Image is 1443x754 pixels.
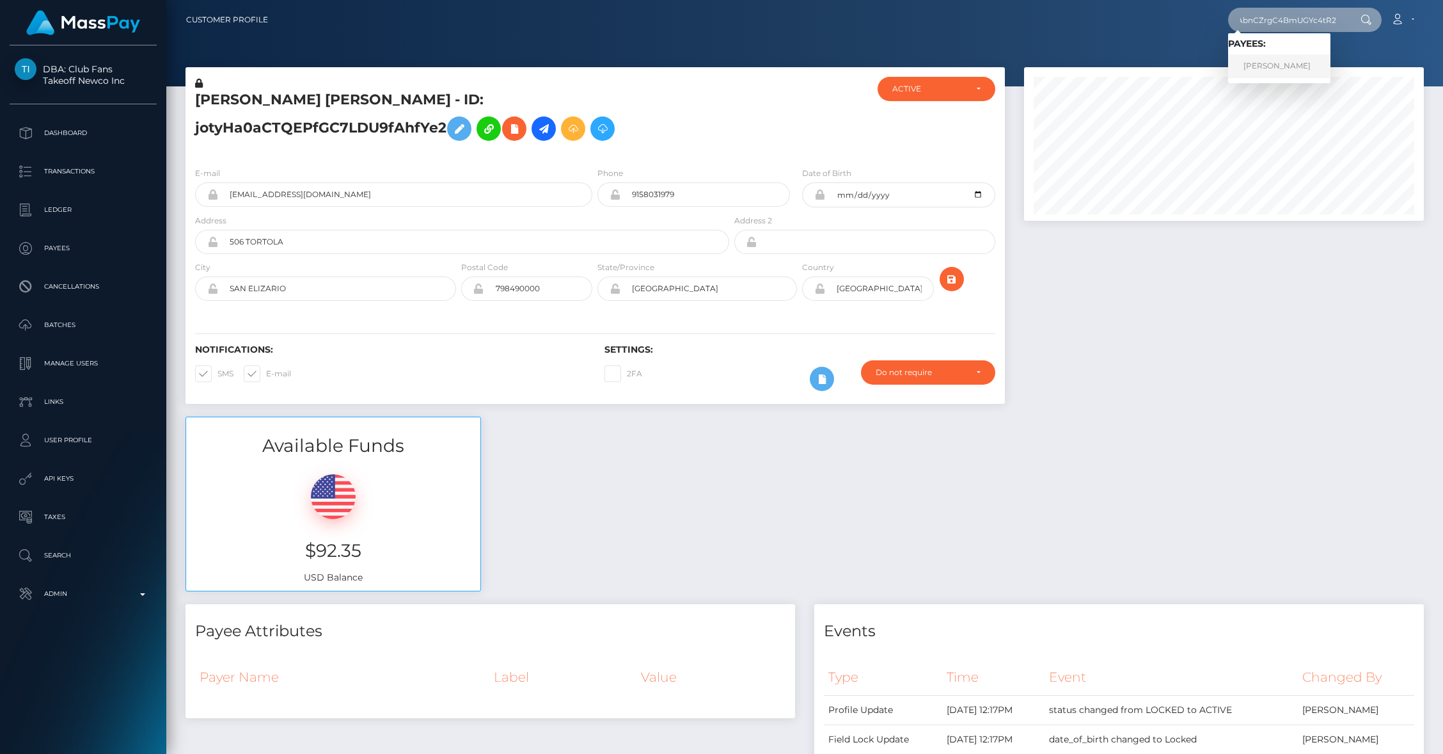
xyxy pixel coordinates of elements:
img: MassPay Logo [26,10,140,35]
p: Admin [15,584,152,604]
a: User Profile [10,424,157,456]
div: USD Balance [186,458,480,591]
td: Field Lock Update [824,725,942,754]
a: [PERSON_NAME] [1228,54,1330,78]
label: Address [195,215,226,227]
label: Country [802,262,834,273]
p: Batches [15,316,152,335]
img: Takeoff Newco Inc [15,58,36,80]
a: Ledger [10,194,157,226]
span: DBA: Club Fans Takeoff Newco Inc [10,63,157,86]
h3: $92.35 [196,538,471,563]
td: [PERSON_NAME] [1298,695,1414,725]
td: [DATE] 12:17PM [942,695,1045,725]
input: Search... [1228,8,1348,32]
div: Do not require [876,367,966,378]
a: Manage Users [10,348,157,380]
th: Event [1045,660,1298,695]
img: USD.png [311,474,356,519]
a: Customer Profile [186,6,268,33]
p: User Profile [15,431,152,450]
p: Taxes [15,508,152,527]
a: Cancellations [10,271,157,303]
label: SMS [195,365,233,382]
label: State/Province [597,262,654,273]
label: 2FA [604,365,642,382]
h4: Payee Attributes [195,620,785,643]
a: Links [10,386,157,418]
a: Initiate Payout [532,116,556,141]
label: Address 2 [734,215,772,227]
p: Links [15,392,152,412]
label: Phone [597,168,623,179]
a: API Keys [10,463,157,495]
th: Changed By [1298,660,1414,695]
p: Ledger [15,200,152,220]
button: ACTIVE [878,77,995,101]
label: E-mail [244,365,291,382]
a: Dashboard [10,117,157,149]
td: [PERSON_NAME] [1298,725,1414,754]
td: date_of_birth changed to Locked [1045,725,1298,754]
h5: [PERSON_NAME] [PERSON_NAME] - ID: jotyHa0aCTQEPfGC7LDU9fAhfYe2 [195,90,722,147]
a: Payees [10,232,157,264]
label: Postal Code [461,262,508,273]
h6: Payees: [1228,38,1330,49]
label: City [195,262,210,273]
p: Transactions [15,162,152,181]
p: Dashboard [15,124,152,143]
p: Search [15,546,152,565]
label: E-mail [195,168,220,179]
a: Admin [10,578,157,610]
th: Type [824,660,942,695]
h4: Events [824,620,1414,643]
a: Batches [10,309,157,341]
h6: Settings: [604,344,995,355]
a: Transactions [10,156,157,188]
h3: Available Funds [186,433,480,458]
th: Value [636,660,785,694]
p: Manage Users [15,354,152,373]
th: Payer Name [195,660,489,694]
a: Taxes [10,501,157,533]
h6: Notifications: [195,344,585,355]
a: Search [10,540,157,572]
th: Label [489,660,636,694]
td: [DATE] 12:17PM [942,725,1045,754]
p: Payees [15,239,152,258]
p: API Keys [15,469,152,488]
label: Date of Birth [802,168,851,179]
div: ACTIVE [892,84,965,94]
th: Time [942,660,1045,695]
button: Do not require [861,360,995,385]
td: status changed from LOCKED to ACTIVE [1045,695,1298,725]
p: Cancellations [15,277,152,296]
td: Profile Update [824,695,942,725]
